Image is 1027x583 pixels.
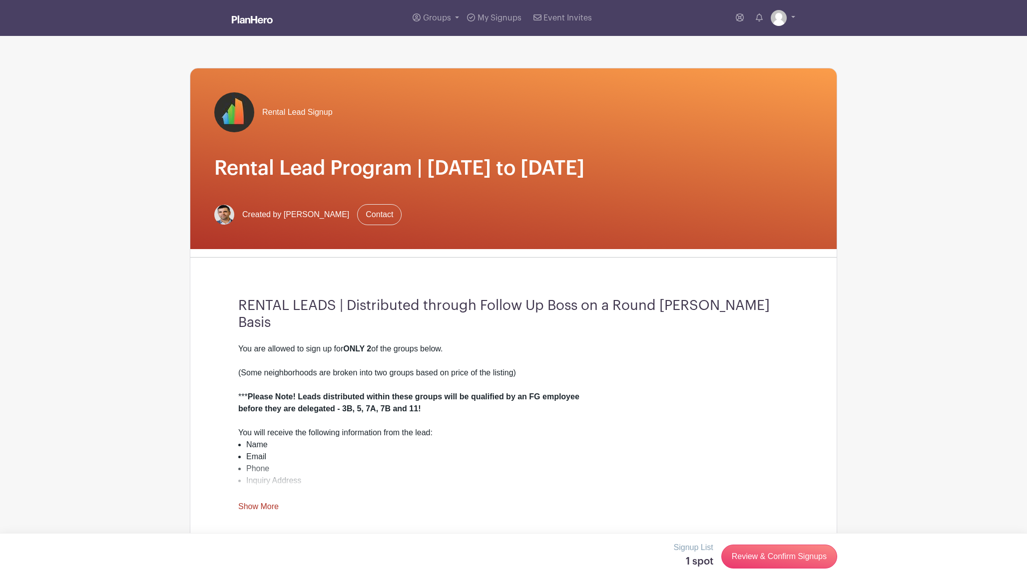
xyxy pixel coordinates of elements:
[238,297,789,331] h3: RENTAL LEADS | Distributed through Follow Up Boss on a Round [PERSON_NAME] Basis
[238,502,279,515] a: Show More
[238,367,789,379] div: (Some neighborhoods are broken into two groups based on price of the listing)
[238,404,421,413] strong: before they are delegated - 3B, 5, 7A, 7B and 11!
[246,451,789,463] li: Email
[721,545,837,569] a: Review & Confirm Signups
[214,156,813,180] h1: Rental Lead Program | [DATE] to [DATE]
[343,344,371,353] strong: ONLY 2
[262,106,333,118] span: Rental Lead Signup
[357,204,402,225] a: Contact
[214,92,254,132] img: fulton-grace-logo.jpeg
[478,14,521,22] span: My Signups
[674,542,713,554] p: Signup List
[246,463,789,475] li: Phone
[238,487,789,499] div: You will receive leads from the Following Sources:
[232,15,273,23] img: logo_white-6c42ec7e38ccf1d336a20a19083b03d10ae64f83f12c07503d8b9e83406b4c7d.svg
[214,205,234,225] img: Screen%20Shot%202023-02-21%20at%2010.54.51%20AM.png
[674,556,713,568] h5: 1 spot
[248,392,579,401] strong: Please Note! Leads distributed within these groups will be qualified by an FG employee
[238,343,789,355] div: You are allowed to sign up for of the groups below.
[771,10,787,26] img: default-ce2991bfa6775e67f084385cd625a349d9dcbb7a52a09fb2fda1e96e2d18dcdb.png
[238,427,789,439] div: You will receive the following information from the lead:
[543,14,592,22] span: Event Invites
[242,209,349,221] span: Created by [PERSON_NAME]
[423,14,451,22] span: Groups
[246,475,789,487] li: Inquiry Address
[246,439,789,451] li: Name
